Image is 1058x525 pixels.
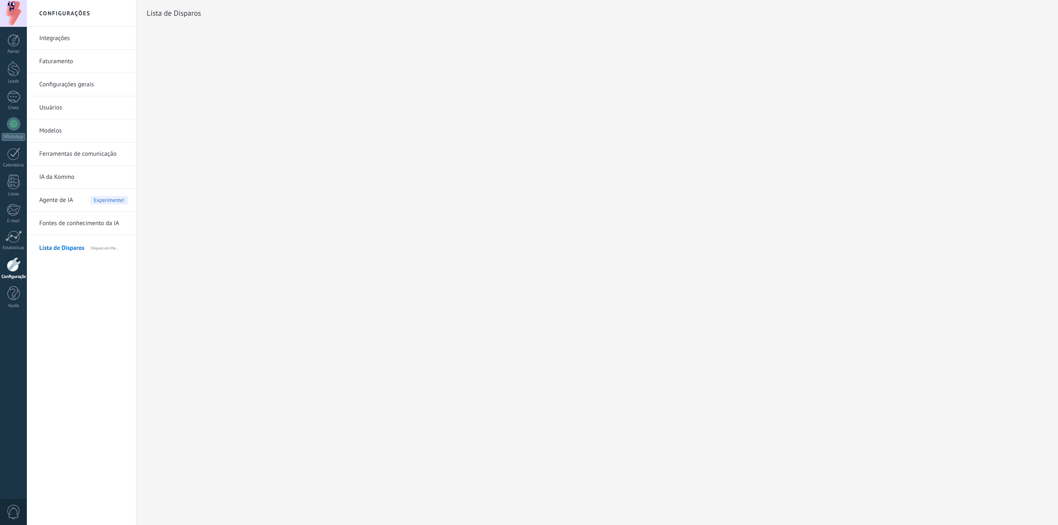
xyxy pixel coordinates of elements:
[27,212,136,235] li: Fontes de conhecimento da IA
[91,237,128,257] span: Disparo em Massa - Com Intervalo - Via 7Club
[27,119,136,143] li: Modelos
[2,245,26,251] div: Estatísticas
[2,105,26,111] div: Chats
[39,237,128,257] a: Lista de Disparos Disparo em Massa - Com Intervalo - Via 7Club
[2,192,26,197] div: Listas
[27,96,136,119] li: Usuários
[2,133,25,141] div: WhatsApp
[39,27,128,50] a: Integrações
[91,196,128,204] span: Experimente!
[2,274,26,280] div: Configurações
[39,119,128,143] a: Modelos
[27,143,136,166] li: Ferramentas de comunicação
[39,73,128,96] a: Configurações gerais
[39,166,128,189] a: IA da Kommo
[39,237,90,257] span: Lista de Disparos
[2,49,26,55] div: Painel
[27,189,136,212] li: Agente de IA
[2,163,26,168] div: Calendário
[27,27,136,50] li: Integrações
[39,189,128,212] a: Agente de IA Experimente!
[147,5,201,21] h2: Lista de Disparos
[39,212,128,235] a: Fontes de conhecimento da IA
[27,50,136,73] li: Faturamento
[27,166,136,189] li: IA da Kommo
[39,143,128,166] a: Ferramentas de comunicação
[39,50,128,73] a: Faturamento
[2,303,26,309] div: Ajuda
[2,219,26,224] div: E-mail
[39,96,128,119] a: Usuários
[39,189,73,212] span: Agente de IA
[2,79,26,84] div: Leads
[27,73,136,96] li: Configurações gerais
[27,235,136,258] li: Lista de Disparos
